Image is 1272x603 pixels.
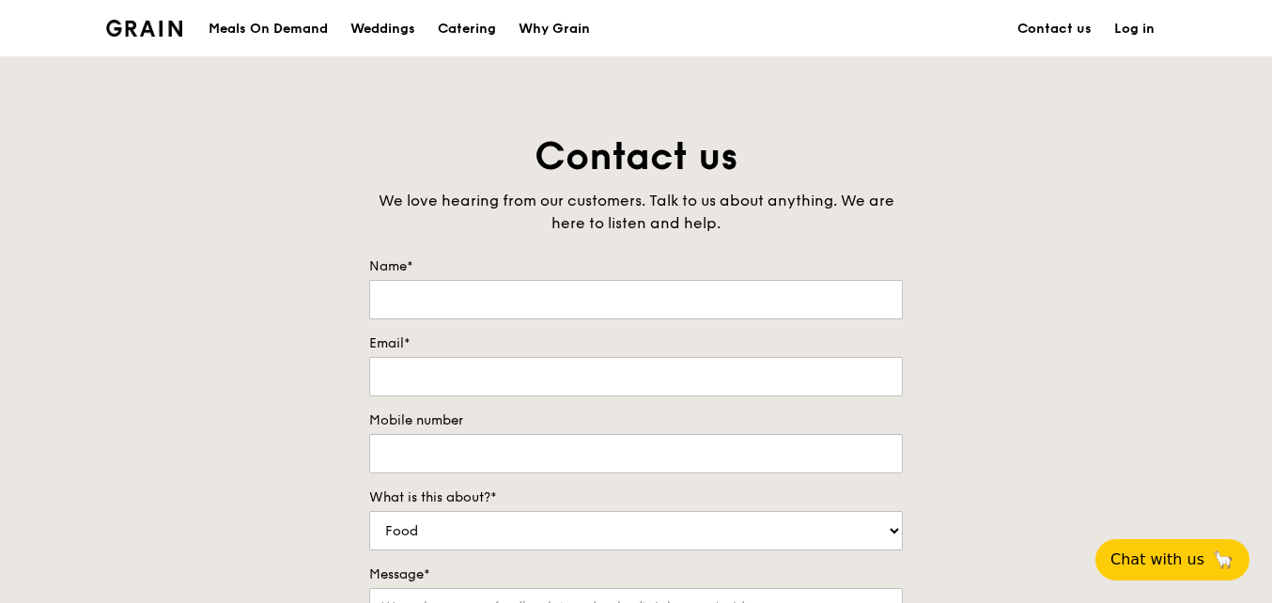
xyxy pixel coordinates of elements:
a: Contact us [1006,1,1103,57]
img: Grain [106,20,182,37]
div: Why Grain [519,1,590,57]
span: Chat with us [1110,549,1204,571]
a: Why Grain [507,1,601,57]
label: Name* [369,257,903,276]
div: Catering [438,1,496,57]
div: We love hearing from our customers. Talk to us about anything. We are here to listen and help. [369,190,903,235]
a: Weddings [339,1,427,57]
a: Catering [427,1,507,57]
label: What is this about?* [369,488,903,507]
h1: Contact us [369,131,903,182]
button: Chat with us🦙 [1095,539,1249,580]
label: Email* [369,334,903,353]
div: Weddings [350,1,415,57]
label: Message* [369,565,903,584]
span: 🦙 [1212,549,1234,571]
a: Log in [1103,1,1166,57]
label: Mobile number [369,411,903,430]
div: Meals On Demand [209,1,328,57]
